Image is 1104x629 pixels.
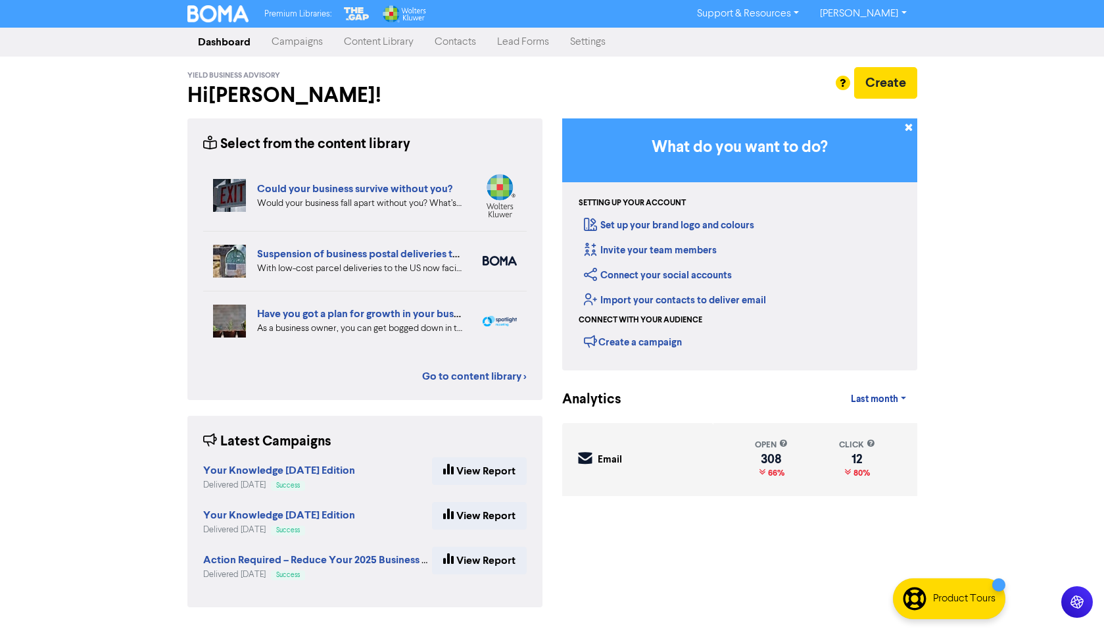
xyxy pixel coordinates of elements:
img: The Gap [342,5,371,22]
a: Support & Resources [686,3,809,24]
a: Your Knowledge [DATE] Edition [203,466,355,476]
div: As a business owner, you can get bogged down in the demands of day-to-day business. We can help b... [257,322,463,336]
a: Content Library [333,29,424,55]
div: Setting up your account [579,197,686,209]
div: Create a campaign [584,332,682,351]
div: Would your business fall apart without you? What’s your Plan B in case of accident, illness, or j... [257,197,463,211]
a: Set up your brand logo and colours [584,219,754,232]
a: View Report [432,457,527,485]
a: Campaigns [261,29,333,55]
img: boma [483,256,517,266]
iframe: Chat Widget [1038,566,1104,629]
img: Wolters Kluwer [381,5,426,22]
a: Last month [840,386,917,413]
a: Go to content library > [422,368,527,384]
span: Yield Business Advisory [187,71,280,80]
a: Dashboard [187,29,261,55]
img: spotlight [483,316,517,326]
div: With low-cost parcel deliveries to the US now facing tariffs, many international postal services ... [257,262,463,276]
strong: Action Required – Reduce Your 2025 Business Tax (Duplicated) [203,553,501,566]
a: Contacts [424,29,487,55]
strong: Your Knowledge [DATE] Edition [203,509,355,522]
div: click [839,439,875,451]
a: Could your business survive without you? [257,182,452,195]
div: Latest Campaigns [203,432,331,452]
img: wolterskluwer [483,174,517,218]
button: Create [854,67,917,99]
h2: Hi [PERSON_NAME] ! [187,83,542,108]
div: Analytics [562,390,605,410]
div: Getting Started in BOMA [562,118,917,370]
div: Select from the content library [203,134,410,155]
a: Connect your social accounts [584,269,732,282]
span: Success [276,482,300,489]
a: [PERSON_NAME] [809,3,917,24]
a: View Report [432,502,527,530]
div: Delivered [DATE] [203,568,432,581]
span: Success [276,572,300,578]
a: Suspension of business postal deliveries to the [GEOGRAPHIC_DATA]: what options do you have? [257,247,720,261]
div: Delivered [DATE] [203,479,355,491]
a: Action Required – Reduce Your 2025 Business Tax (Duplicated) [203,555,501,566]
a: Invite your team members [584,244,717,257]
a: Lead Forms [487,29,560,55]
strong: Your Knowledge [DATE] Edition [203,464,355,477]
span: Last month [851,393,898,405]
a: Import your contacts to deliver email [584,294,766,307]
div: Email [598,453,622,468]
div: Delivered [DATE] [203,524,355,536]
div: Connect with your audience [579,314,702,326]
div: open [755,439,788,451]
span: 80% [851,468,870,478]
span: Success [276,527,300,534]
div: 12 [839,454,875,465]
img: BOMA Logo [187,5,249,22]
a: Your Knowledge [DATE] Edition [203,511,355,521]
a: Settings [560,29,616,55]
h3: What do you want to do? [582,138,898,157]
a: View Report [432,547,527,574]
div: 308 [755,454,788,465]
a: Have you got a plan for growth in your business? [257,307,482,320]
span: 66% [765,468,784,478]
span: Premium Libraries: [264,10,331,18]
